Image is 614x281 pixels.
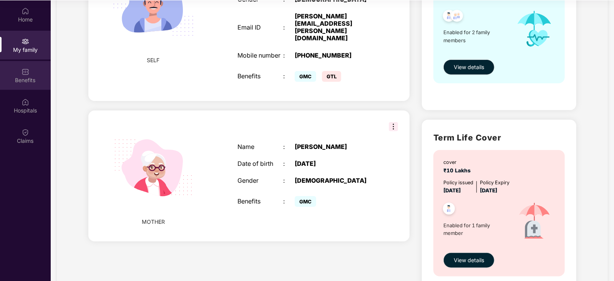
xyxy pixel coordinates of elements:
img: svg+xml;base64,PHN2ZyBpZD0iSG9tZSIgeG1sbnM9Imh0dHA6Ly93d3cudzMub3JnLzIwMDAvc3ZnIiB3aWR0aD0iMjAiIG... [22,7,29,15]
div: : [284,73,295,80]
div: : [284,24,295,31]
span: MOTHER [142,218,165,226]
div: Policy Expiry [480,179,509,187]
img: icon [509,195,559,249]
span: View details [454,63,484,71]
div: [DATE] [295,160,375,167]
div: Name [237,143,283,150]
span: [DATE] [480,187,497,193]
img: svg+xml;base64,PHN2ZyB4bWxucz0iaHR0cDovL3d3dy53My5vcmcvMjAwMC9zdmciIHdpZHRoPSI0OC45NDMiIGhlaWdodD... [440,200,458,219]
div: Benefits [237,198,283,205]
div: [PHONE_NUMBER] [295,52,375,59]
div: Mobile number [237,52,283,59]
img: svg+xml;base64,PHN2ZyBpZD0iQ2xhaW0iIHhtbG5zPSJodHRwOi8vd3d3LnczLm9yZy8yMDAwL3N2ZyIgd2lkdGg9IjIwIi... [22,129,29,136]
div: Date of birth [237,160,283,167]
span: GMC [295,71,316,82]
div: : [284,160,295,167]
div: Benefits [237,73,283,80]
div: [PERSON_NAME][EMAIL_ADDRESS][PERSON_NAME][DOMAIN_NAME] [295,13,375,42]
div: : [284,52,295,59]
div: [DEMOGRAPHIC_DATA] [295,177,375,184]
span: GMC [295,196,316,207]
img: svg+xml;base64,PHN2ZyBpZD0iQmVuZWZpdHMiIHhtbG5zPSJodHRwOi8vd3d3LnczLm9yZy8yMDAwL3N2ZyIgd2lkdGg9Ij... [22,68,29,76]
img: svg+xml;base64,PHN2ZyBpZD0iSG9zcGl0YWxzIiB4bWxucz0iaHR0cDovL3d3dy53My5vcmcvMjAwMC9zdmciIHdpZHRoPS... [22,98,29,106]
img: svg+xml;base64,PHN2ZyB3aWR0aD0iMjAiIGhlaWdodD0iMjAiIHZpZXdCb3g9IjAgMCAyMCAyMCIgZmlsbD0ibm9uZSIgeG... [22,38,29,45]
span: ₹10 Lakhs [443,167,474,174]
span: SELF [147,56,160,64]
img: svg+xml;base64,PHN2ZyB4bWxucz0iaHR0cDovL3d3dy53My5vcmcvMjAwMC9zdmciIHdpZHRoPSI0OC45NDMiIGhlaWdodD... [440,8,458,26]
img: svg+xml;base64,PHN2ZyB4bWxucz0iaHR0cDovL3d3dy53My5vcmcvMjAwMC9zdmciIHdpZHRoPSIyMjQiIGhlaWdodD0iMT... [103,118,203,218]
div: : [284,177,295,184]
img: icon [509,2,559,56]
div: [PERSON_NAME] [295,143,375,150]
h2: Term Life Cover [433,131,565,144]
button: View details [443,253,495,268]
span: GTL [322,71,341,82]
img: svg+xml;base64,PHN2ZyB4bWxucz0iaHR0cDovL3d3dy53My5vcmcvMjAwMC9zdmciIHdpZHRoPSI0OC45NDMiIGhlaWdodD... [448,8,466,26]
div: : [284,198,295,205]
img: svg+xml;base64,PHN2ZyB3aWR0aD0iMzIiIGhlaWdodD0iMzIiIHZpZXdCb3g9IjAgMCAzMiAzMiIgZmlsbD0ibm9uZSIgeG... [389,122,398,131]
span: [DATE] [443,187,461,193]
span: Enabled for 1 family member [443,221,509,237]
div: Policy issued [443,179,473,187]
span: Enabled for 2 family members [443,28,509,44]
div: Gender [237,177,283,184]
div: : [284,143,295,150]
div: cover [443,159,474,166]
span: View details [454,256,484,264]
button: View details [443,60,495,75]
div: Email ID [237,24,283,31]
